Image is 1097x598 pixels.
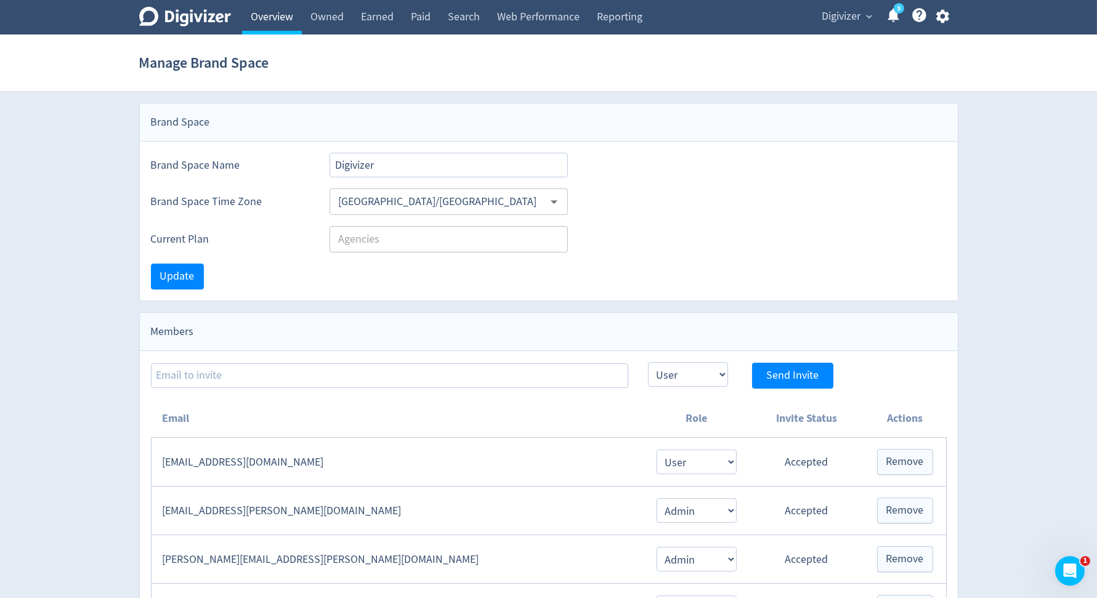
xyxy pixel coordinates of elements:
th: Email [151,400,644,438]
label: Current Plan [151,232,310,247]
button: Remove [877,498,933,523]
td: [PERSON_NAME][EMAIL_ADDRESS][PERSON_NAME][DOMAIN_NAME] [151,535,644,584]
span: Remove [886,554,924,565]
span: Update [160,271,195,282]
iframe: Intercom live chat [1055,556,1085,586]
button: Send Invite [752,363,833,389]
input: Email to invite [151,363,628,388]
div: Brand Space [140,103,958,142]
span: Remove [886,456,924,467]
label: Brand Space Time Zone [151,194,310,209]
a: 5 [894,3,904,14]
th: Role [644,400,748,438]
td: [EMAIL_ADDRESS][PERSON_NAME][DOMAIN_NAME] [151,487,644,535]
label: Brand Space Name [151,158,310,173]
span: 1 [1080,556,1090,566]
input: Brand Space [330,153,569,177]
span: Digivizer [822,7,861,26]
td: Accepted [749,535,864,584]
input: Select Timezone [333,192,544,211]
button: Update [151,264,204,289]
div: Members [140,313,958,351]
button: Open [544,192,564,211]
td: [EMAIL_ADDRESS][DOMAIN_NAME] [151,438,644,487]
span: Send Invite [766,370,819,381]
button: Digivizer [818,7,876,26]
h1: Manage Brand Space [139,43,269,83]
th: Actions [864,400,946,438]
button: Remove [877,449,933,475]
th: Invite Status [749,400,864,438]
td: Accepted [749,438,864,487]
span: expand_more [864,11,875,22]
span: Remove [886,505,924,516]
td: Accepted [749,487,864,535]
button: Remove [877,546,933,572]
text: 5 [897,4,900,13]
